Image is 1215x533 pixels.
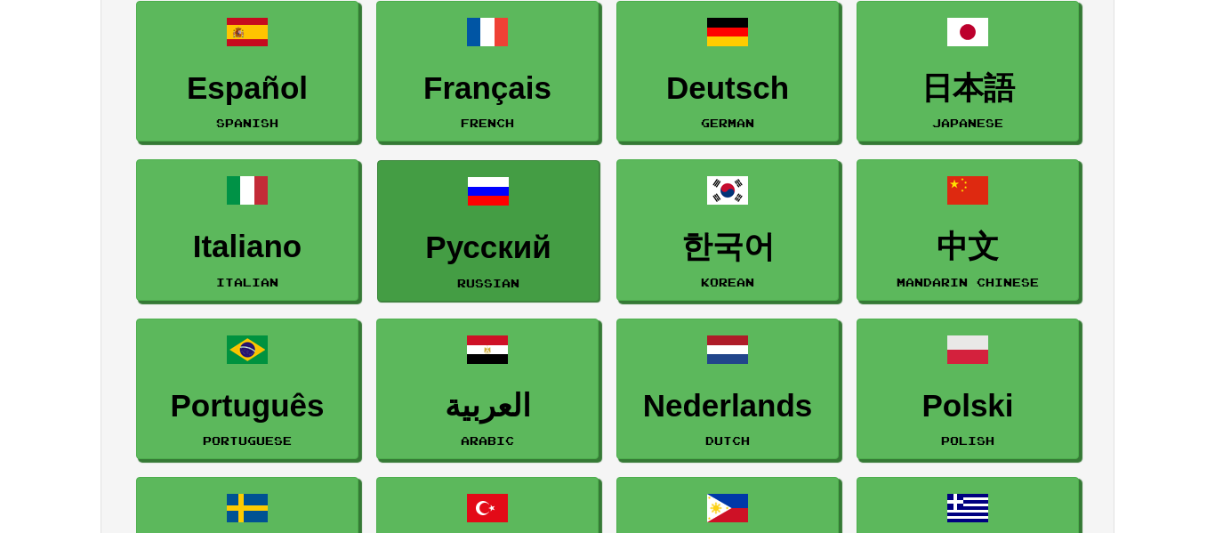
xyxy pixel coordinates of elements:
small: German [701,117,754,129]
small: Arabic [461,434,514,447]
small: Japanese [932,117,1003,129]
h3: 한국어 [626,230,829,264]
h3: Deutsch [626,71,829,106]
small: Portuguese [203,434,292,447]
a: 한국어Korean [616,159,839,301]
small: Mandarin Chinese [897,276,1039,288]
h3: Español [146,71,349,106]
h3: 中文 [866,230,1069,264]
h3: Français [386,71,589,106]
a: ItalianoItalian [136,159,358,301]
h3: العربية [386,389,589,424]
h3: Русский [387,230,590,265]
h3: 日本語 [866,71,1069,106]
a: EspañolSpanish [136,1,358,142]
h3: Nederlands [626,389,829,424]
a: PolskiPolish [857,319,1079,460]
h3: Polski [866,389,1069,424]
small: Spanish [216,117,278,129]
a: FrançaisFrench [376,1,599,142]
a: NederlandsDutch [616,319,839,460]
h3: Italiano [146,230,349,264]
a: DeutschGerman [616,1,839,142]
a: РусскийRussian [377,160,599,302]
a: العربيةArabic [376,319,599,460]
small: Korean [701,276,754,288]
small: Italian [216,276,278,288]
h3: Português [146,389,349,424]
a: 日本語Japanese [857,1,1079,142]
small: French [461,117,514,129]
small: Russian [457,277,519,289]
a: 中文Mandarin Chinese [857,159,1079,301]
a: PortuguêsPortuguese [136,319,358,460]
small: Polish [941,434,994,447]
small: Dutch [705,434,750,447]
